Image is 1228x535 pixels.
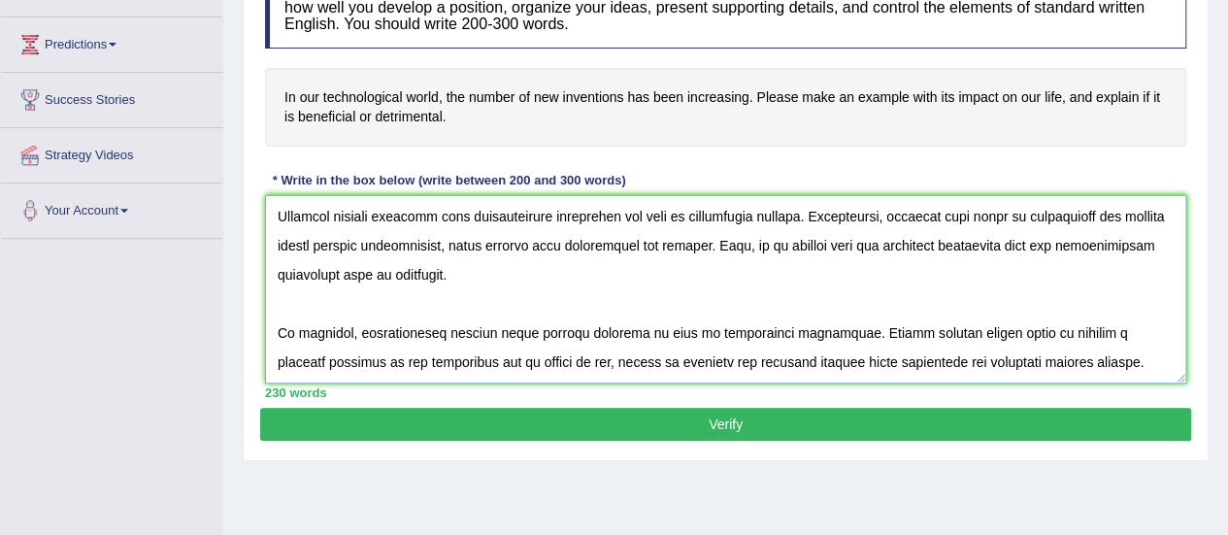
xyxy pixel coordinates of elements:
[260,408,1191,441] button: Verify
[265,171,633,189] div: * Write in the box below (write between 200 and 300 words)
[1,17,222,66] a: Predictions
[265,384,1186,402] div: 230 words
[1,184,222,232] a: Your Account
[265,68,1186,147] h4: In our technological world, the number of new inventions has been increasing. Please make an exam...
[1,73,222,121] a: Success Stories
[1,128,222,177] a: Strategy Videos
